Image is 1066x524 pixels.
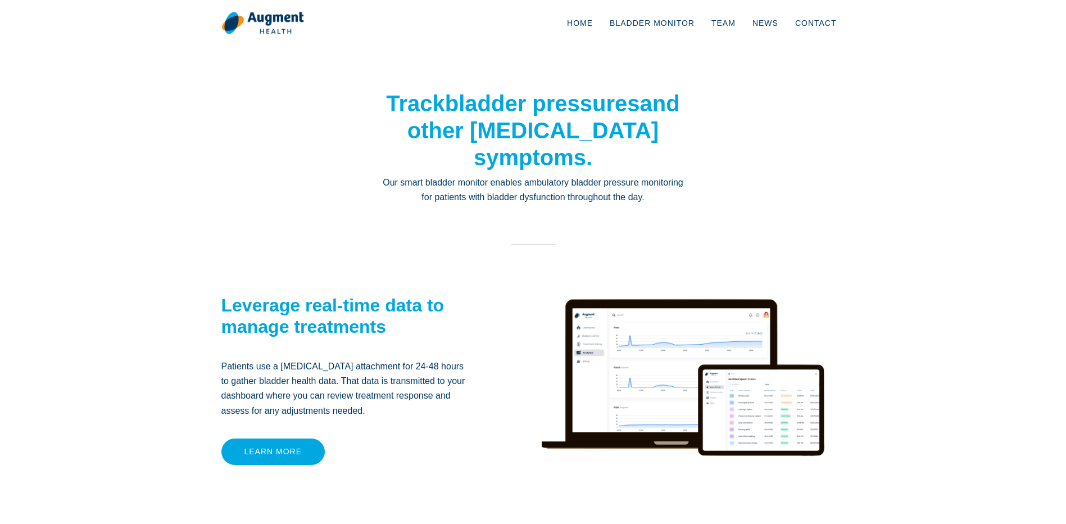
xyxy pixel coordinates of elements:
h2: Leverage real-time data to manage treatments [221,295,471,338]
p: Our smart bladder monitor enables ambulatory bladder pressure monitoring for patients with bladde... [382,175,685,205]
h1: Track and other [MEDICAL_DATA] symptoms. [382,90,685,171]
a: News [744,4,787,42]
a: Team [703,4,744,42]
img: logo [221,11,304,35]
img: device render [542,269,825,522]
strong: bladder pressures [445,91,640,116]
a: Home [559,4,601,42]
a: Learn more [221,439,325,465]
a: Contact [787,4,845,42]
p: Patients use a [MEDICAL_DATA] attachment for 24-48 hours to gather bladder health data. That data... [221,359,471,419]
a: Bladder Monitor [601,4,703,42]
